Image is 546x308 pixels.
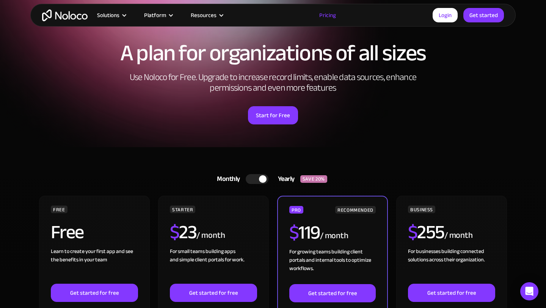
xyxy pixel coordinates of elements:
h1: A plan for organizations of all sizes [38,42,508,64]
div: For small teams building apps and simple client portals for work. ‍ [170,247,257,284]
a: Get started for free [289,284,376,302]
div: / month [196,229,225,242]
span: $ [289,215,299,250]
div: PRO [289,206,303,214]
a: Pricing [310,10,345,20]
span: $ [170,214,179,250]
div: Solutions [88,10,135,20]
h2: 119 [289,223,320,242]
div: BUSINESS [408,206,435,213]
div: Resources [181,10,232,20]
div: / month [444,229,473,242]
h2: Free [51,223,84,242]
a: Get started [463,8,504,22]
div: Yearly [268,173,300,185]
h2: Use Noloco for Free. Upgrade to increase record limits, enable data sources, enhance permissions ... [121,72,425,93]
a: Get started for free [170,284,257,302]
div: Learn to create your first app and see the benefits in your team ‍ [51,247,138,284]
a: Get started for free [51,284,138,302]
a: Login [433,8,458,22]
div: Resources [191,10,217,20]
div: RECOMMENDED [335,206,376,214]
a: Start for Free [248,106,298,124]
div: / month [320,230,348,242]
div: Solutions [97,10,119,20]
div: Monthly [207,173,246,185]
a: Get started for free [408,284,495,302]
div: For businesses building connected solutions across their organization. ‍ [408,247,495,284]
span: $ [408,214,417,250]
div: STARTER [170,206,195,213]
h2: 23 [170,223,197,242]
div: Platform [144,10,166,20]
div: FREE [51,206,67,213]
a: home [42,9,88,21]
div: SAVE 20% [300,175,327,183]
div: For growing teams building client portals and internal tools to optimize workflows. [289,248,376,284]
h2: 255 [408,223,444,242]
div: Open Intercom Messenger [520,282,538,300]
div: Platform [135,10,181,20]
